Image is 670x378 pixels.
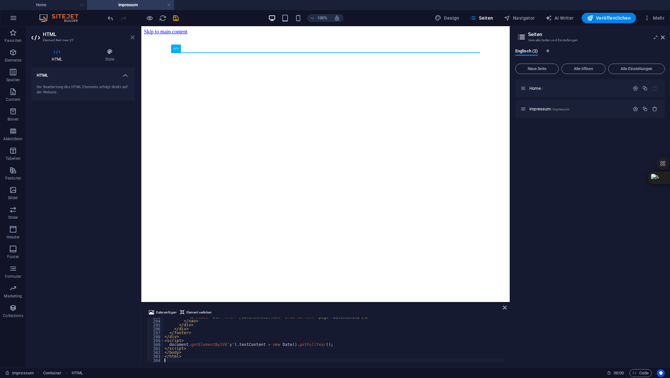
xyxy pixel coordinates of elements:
[582,13,636,23] button: Veröffentlichen
[85,48,134,62] h4: Style
[147,327,164,331] div: 296
[147,335,164,339] div: 298
[614,369,624,377] span: 00 00
[159,14,167,22] i: Seite neu laden
[633,106,638,112] div: Einstellungen
[644,15,664,21] span: Mehr
[587,15,631,21] span: Veröffentlichen
[528,31,665,37] h2: Seiten
[147,331,164,335] div: 297
[629,369,652,377] button: Code
[501,13,538,23] button: Navigator
[611,67,662,71] span: Alle Einstellungen
[31,67,134,79] h4: HTML
[148,309,178,316] button: Datei einfügen
[561,64,606,74] button: Alle öffnen
[147,354,164,358] div: 303
[470,15,493,21] span: Seiten
[172,14,180,22] i: Save (Ctrl+S)
[641,13,667,23] button: Mehr
[551,107,569,111] span: /impressum
[652,85,658,91] div: Die Startseite kann nicht gelöscht werden
[545,15,574,21] span: AI Writer
[186,309,212,316] span: Element verlinken
[608,64,665,74] button: Alle Einstellungen
[156,309,177,316] span: Datei einfügen
[43,31,134,37] h2: HTML
[31,48,85,62] h4: HTML
[642,85,648,91] div: Duplizieren
[3,3,46,8] a: Skip to main content
[147,339,164,343] div: 299
[432,13,462,23] button: Design
[87,1,174,9] h4: impressum
[307,14,330,22] button: 100%
[147,347,164,350] div: 301
[159,14,167,22] button: reload
[642,106,648,112] div: Duplizieren
[528,37,652,43] h3: Verwalte Seiten und Einstellungen
[179,309,213,316] button: Element verlinken
[529,86,543,91] span: Home
[317,14,327,22] h6: 100%
[543,13,576,23] button: AI Writer
[147,343,164,347] div: 300
[334,15,340,21] i: Bei Größenänderung Zoomstufe automatisch an das gewählte Gerät anpassen.
[435,15,459,21] span: Design
[147,319,164,323] div: 294
[43,37,121,43] h3: Element #ed-new-27
[632,369,649,377] span: Code
[529,106,570,111] span: Klick, um Seite zu öffnen
[37,85,129,95] div: Die Bearbeitung des HTML Elements erfolgt direkt auf der Website.
[633,85,638,91] div: Einstellungen
[541,87,543,90] span: /
[527,107,629,111] div: impressum/impressum
[652,106,658,112] div: Entfernen
[527,86,629,90] div: Home/
[515,48,665,61] div: Sprachen-Tabs
[432,13,462,23] div: Design (Strg+Alt+Y)
[147,358,164,362] div: 304
[657,369,665,377] button: Usercentrics
[518,67,556,71] span: Neue Seite
[564,67,603,71] span: Alle öffnen
[147,350,164,354] div: 302
[515,47,538,56] span: Englisch (2)
[467,13,496,23] button: Seiten
[147,323,164,327] div: 295
[504,15,535,21] span: Navigator
[618,370,619,375] span: :
[172,14,180,22] button: save
[515,64,559,74] button: Neue Seite
[607,369,624,377] h6: Session-Zeit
